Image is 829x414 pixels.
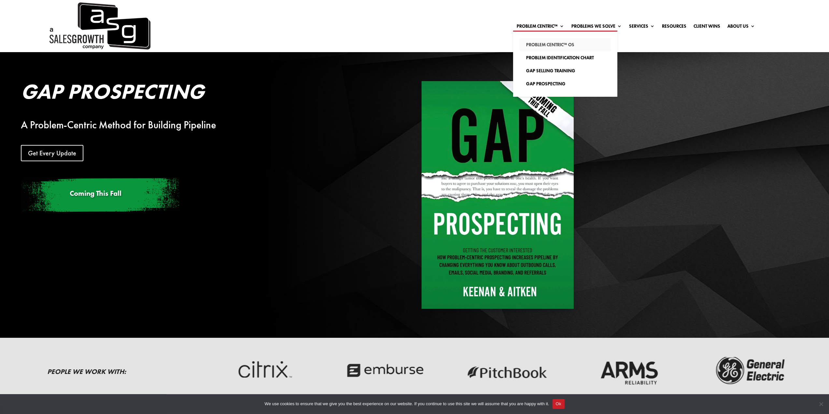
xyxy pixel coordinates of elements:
[517,24,564,31] a: Problem Centric™
[629,24,655,31] a: Services
[70,189,121,198] span: Coming This Fall
[520,64,611,77] a: Gap Selling Training
[520,77,611,90] a: Gap Prospecting
[466,354,548,387] img: pitchbook-logo-dark
[422,81,573,309] img: Gap Prospecting - Coming This Fall
[344,354,425,387] img: emburse-logo-dark
[520,38,611,51] a: Problem Centric™ OS
[264,401,549,407] span: We use cookies to ensure that we give you the best experience on our website. If you continue to ...
[662,24,686,31] a: Resources
[818,401,824,407] span: No
[21,81,358,105] h2: Gap Prospecting
[588,354,670,387] img: arms-reliability-logo-dark
[571,24,622,31] a: Problems We Solve
[552,399,565,409] button: Ok
[222,354,303,387] img: critix-logo-dark
[520,51,611,64] a: Problem Identification Chart
[21,145,83,161] a: Get Every Update
[21,121,358,129] div: A Problem-Centric Method for Building Pipeline
[693,24,720,31] a: Client Wins
[710,354,792,387] img: ge-logo-dark
[727,24,755,31] a: About Us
